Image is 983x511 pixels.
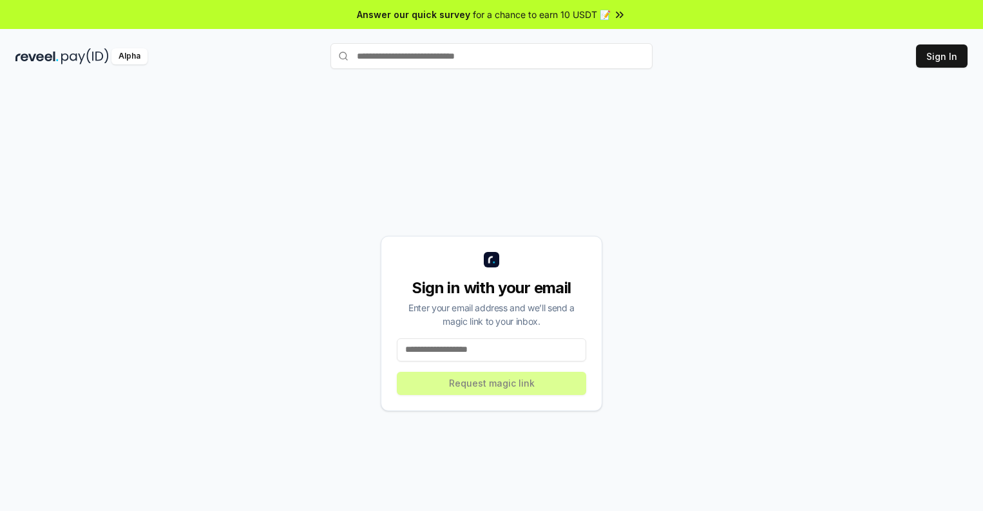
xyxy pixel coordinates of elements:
[473,8,611,21] span: for a chance to earn 10 USDT 📝
[15,48,59,64] img: reveel_dark
[111,48,148,64] div: Alpha
[357,8,470,21] span: Answer our quick survey
[397,278,586,298] div: Sign in with your email
[61,48,109,64] img: pay_id
[397,301,586,328] div: Enter your email address and we’ll send a magic link to your inbox.
[484,252,499,267] img: logo_small
[916,44,968,68] button: Sign In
